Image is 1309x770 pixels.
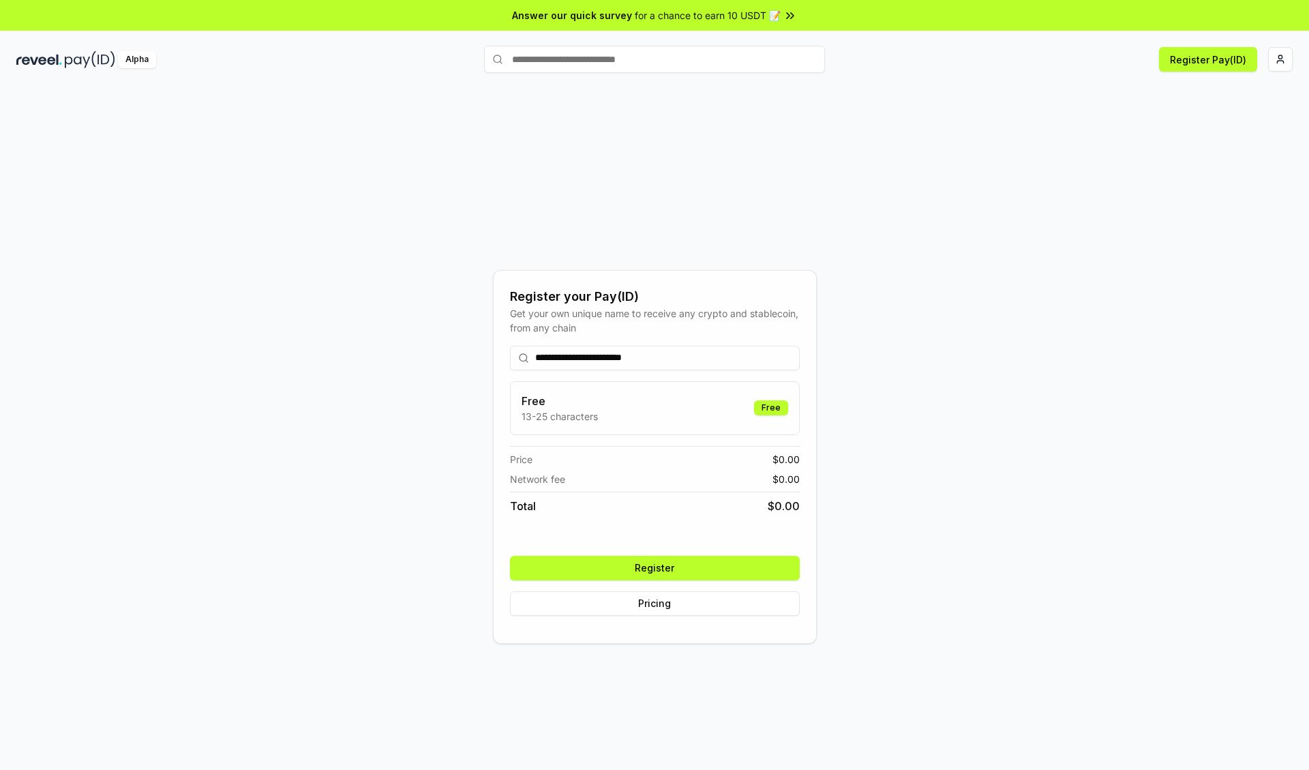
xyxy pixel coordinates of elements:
[635,8,781,23] span: for a chance to earn 10 USDT 📝
[768,498,800,514] span: $ 0.00
[772,452,800,467] span: $ 0.00
[522,409,598,424] p: 13-25 characters
[510,556,800,580] button: Register
[16,51,62,68] img: reveel_dark
[512,8,632,23] span: Answer our quick survey
[118,51,156,68] div: Alpha
[1159,47,1257,72] button: Register Pay(ID)
[510,591,800,616] button: Pricing
[510,472,565,486] span: Network fee
[510,287,800,306] div: Register your Pay(ID)
[772,472,800,486] span: $ 0.00
[510,452,532,467] span: Price
[754,400,788,415] div: Free
[522,393,598,409] h3: Free
[510,498,536,514] span: Total
[65,51,115,68] img: pay_id
[510,306,800,335] div: Get your own unique name to receive any crypto and stablecoin, from any chain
